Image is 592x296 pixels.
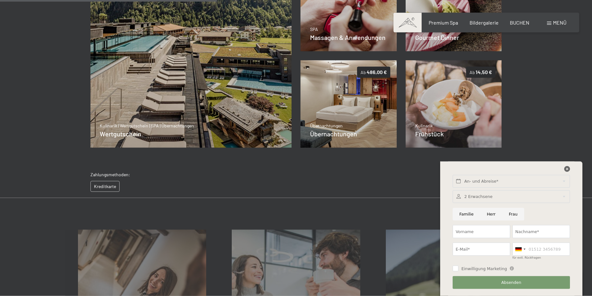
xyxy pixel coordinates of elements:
div: Germany (Deutschland): +49 [513,243,527,255]
button: Absenden [453,276,570,289]
input: 01512 3456789 [512,243,570,256]
a: Premium Spa [429,19,458,26]
span: Einwilligung Marketing [461,266,507,272]
label: für evtl. Rückfragen [512,256,541,259]
span: Menü [553,19,566,26]
a: Bildergalerie [470,19,499,26]
a: BUCHEN [510,19,529,26]
span: Absenden [501,280,521,285]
